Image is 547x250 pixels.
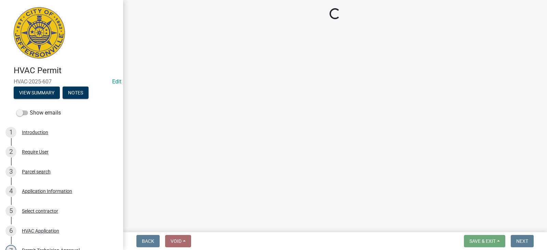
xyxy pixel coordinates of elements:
[5,127,16,138] div: 1
[22,189,72,194] div: Application Information
[5,146,16,157] div: 2
[142,238,154,244] span: Back
[16,109,61,117] label: Show emails
[516,238,528,244] span: Next
[469,238,496,244] span: Save & Exit
[511,235,534,247] button: Next
[22,130,48,135] div: Introduction
[464,235,505,247] button: Save & Exit
[63,87,89,99] button: Notes
[14,90,60,96] wm-modal-confirm: Summary
[171,238,182,244] span: Void
[136,235,160,247] button: Back
[22,149,49,154] div: Require User
[5,186,16,197] div: 4
[14,7,65,58] img: City of Jeffersonville, Indiana
[5,206,16,216] div: 5
[5,225,16,236] div: 6
[165,235,191,247] button: Void
[112,78,121,85] a: Edit
[22,228,59,233] div: HVAC Application
[5,166,16,177] div: 3
[14,87,60,99] button: View Summary
[112,78,121,85] wm-modal-confirm: Edit Application Number
[22,169,51,174] div: Parcel search
[22,209,58,213] div: Select contractor
[63,90,89,96] wm-modal-confirm: Notes
[14,78,109,85] span: HVAC-2025-607
[14,66,118,76] h4: HVAC Permit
